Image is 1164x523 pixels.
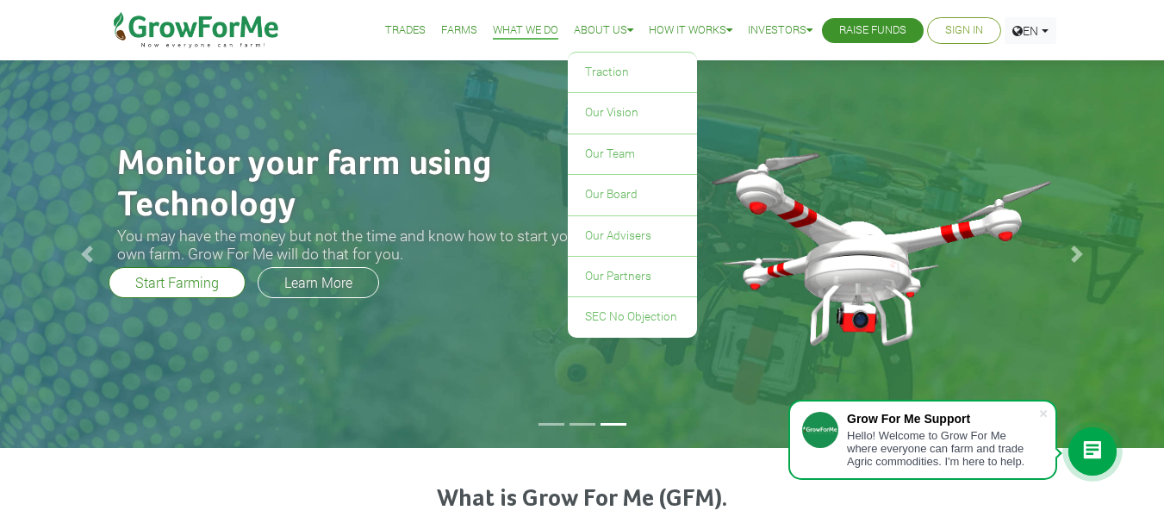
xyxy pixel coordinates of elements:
a: Trades [385,22,426,40]
a: Our Advisers [568,216,697,256]
a: Sign In [945,22,983,40]
a: Our Vision [568,93,697,133]
a: How it Works [649,22,732,40]
a: Learn More [258,267,379,298]
a: Traction [568,53,697,92]
a: Investors [748,22,812,40]
a: Start Farming [109,267,246,298]
a: SEC No Objection [568,297,697,337]
a: What We Do [493,22,558,40]
h3: You may have the money but not the time and know how to start your own farm. Grow For Me will do ... [117,227,608,263]
div: Hello! Welcome to Grow For Me where everyone can farm and trade Agric commodities. I'm here to help. [847,429,1038,468]
a: Raise Funds [839,22,906,40]
a: Our Board [568,175,697,215]
a: About Us [574,22,633,40]
a: Our Partners [568,257,697,296]
img: growforme image [677,86,1061,355]
a: Farms [441,22,477,40]
h2: Monitor your farm using Technology [117,144,608,227]
div: Grow For Me Support [847,412,1038,426]
h3: What is Grow For Me (GFM). [120,485,1045,514]
a: EN [1005,17,1056,44]
a: Our Team [568,134,697,174]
